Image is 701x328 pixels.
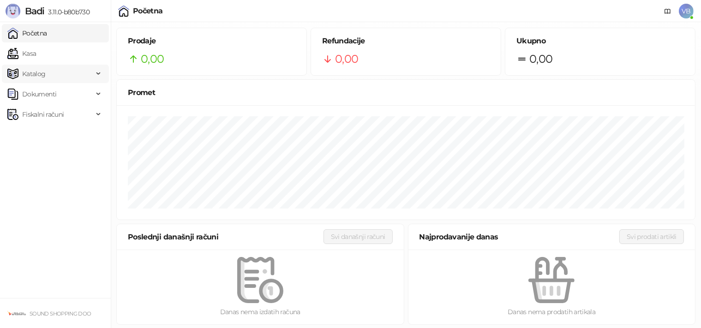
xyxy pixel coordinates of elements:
h5: Prodaje [128,36,295,47]
img: 64x64-companyLogo-e7a8445e-e0d6-44f4-afaa-b464db374048.png [7,304,26,322]
div: Danas nema prodatih artikala [423,307,681,317]
button: Svi prodati artikli [619,229,684,244]
small: SOUND SHOPPING DOO [30,310,91,317]
h5: Ukupno [516,36,684,47]
span: 0,00 [529,50,552,68]
span: Katalog [22,65,46,83]
div: Promet [128,87,684,98]
a: Kasa [7,44,36,63]
div: Početna [133,7,163,15]
span: Dokumenti [22,85,56,103]
span: Badi [25,6,44,17]
div: Najprodavanije danas [419,231,620,243]
h5: Refundacije [322,36,490,47]
span: 0,00 [335,50,358,68]
a: Početna [7,24,47,42]
a: Dokumentacija [660,4,675,18]
div: Danas nema izdatih računa [132,307,389,317]
span: 0,00 [141,50,164,68]
span: VB [679,4,694,18]
div: Poslednji današnji računi [128,231,324,243]
span: Fiskalni računi [22,105,64,124]
img: Logo [6,4,20,18]
span: 3.11.0-b80b730 [44,8,90,16]
button: Svi današnji računi [324,229,393,244]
